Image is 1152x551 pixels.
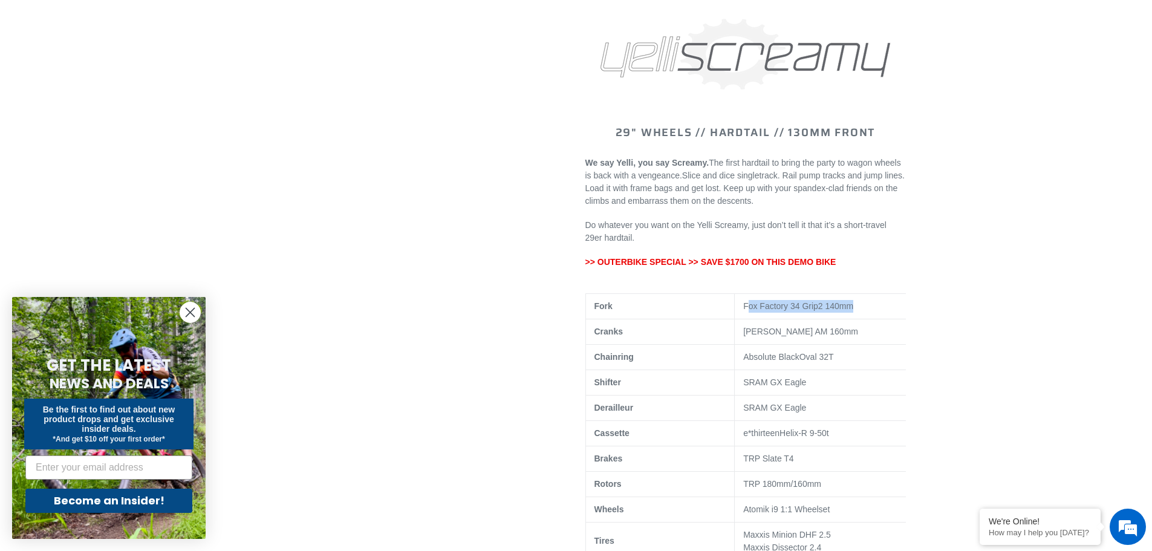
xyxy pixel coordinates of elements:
b: Rotors [594,479,622,489]
span: Oval 32T [743,352,833,362]
td: TRP Slate T4 [735,446,916,471]
span: Do whatever you want on the Yelli Screamy, just don’t tell it that it’s a short-travel 29er hardt... [585,220,887,243]
td: TRP 180mm/160mm [735,471,916,497]
b: Cranks [594,327,623,336]
input: Enter your email address [25,455,192,480]
span: NEWS AND DEALS [50,374,169,393]
span: The first hardtail to bring the party to wagon wheels is back with a vengeance. [585,158,901,180]
p: SRAM GX Eagle [743,402,907,414]
span: Be the first to find out about new product drops and get exclusive insider deals. [43,405,175,434]
td: SRAM GX Eagle [735,370,916,395]
div: We're Online! [989,517,1092,526]
span: Atomik i9 1:1 Wheelset [743,504,830,514]
span: Absolute Black [743,352,799,362]
span: [PERSON_NAME] AM 160mm [743,327,858,336]
div: Navigation go back [13,67,31,85]
button: Become an Insider! [25,489,192,513]
td: Helix-R 9-50t [735,420,916,446]
p: Slice and dice singletrack. Rail pump tracks and jump lines. Load it with frame bags and get lost... [585,157,906,207]
b: Derailleur [594,403,634,412]
span: Fox Factory 34 Grip2 140mm [743,301,853,311]
span: *And get $10 off your first order* [53,435,164,443]
b: Wheels [594,504,624,514]
b: Cassette [594,428,630,438]
span: >> OUTERBIKE SPECIAL >> SAVE $1700 ON THIS DEMO BIKE [585,257,836,267]
textarea: Type your message and hit 'Enter' [6,330,230,373]
span: GET THE LATEST [47,354,171,376]
b: Tires [594,536,614,546]
div: Minimize live chat window [198,6,227,35]
b: Chainring [594,352,634,362]
img: d_696896380_company_1647369064580_696896380 [39,60,69,91]
b: Brakes [594,454,623,463]
b: Shifter [594,377,621,387]
span: e*thirteen [743,428,779,438]
span: We're online! [70,152,167,275]
b: Fork [594,301,613,311]
p: How may I help you today? [989,528,1092,537]
b: We say Yelli, you say Screamy. [585,158,709,168]
span: 29" WHEELS // HARDTAIL // 130MM FRONT [616,124,876,141]
button: Close dialog [180,302,201,323]
div: Chat with us now [81,68,221,83]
